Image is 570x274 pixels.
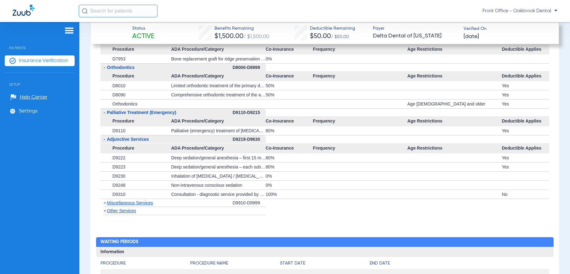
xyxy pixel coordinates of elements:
img: hamburger-icon [64,27,74,34]
span: $50.00 [310,33,331,40]
iframe: Chat Widget [539,244,570,274]
div: 80% [266,126,313,135]
span: Status [132,25,154,32]
span: Age Restrictions [408,143,502,153]
span: D9230 [112,174,125,179]
img: Search Icon [82,8,88,14]
div: Yes [502,126,549,135]
div: 0% [266,172,313,180]
span: Orthodontics [112,101,137,106]
span: Verified On [464,26,549,32]
span: - [104,65,105,70]
span: Age Restrictions [408,44,502,54]
span: / $1,500.00 [243,34,269,39]
span: Frequency [313,71,408,81]
span: + [104,208,106,213]
span: Deductible Applies [502,143,549,153]
div: Yes [502,100,549,108]
span: Delta Dental of [US_STATE] [373,32,458,40]
span: Insurance Verification [19,58,68,64]
input: Search for patients [79,5,157,17]
span: Deductible Applies [502,44,549,54]
span: Procedure [100,116,171,126]
span: D9110 [112,128,125,133]
span: D9222 [112,155,125,160]
img: Zuub Logo [13,5,34,16]
span: Active [132,32,154,41]
span: Frequency [313,143,408,153]
span: Co-Insurance [266,116,313,126]
div: Non-intravenous conscious sedation [171,181,266,190]
span: Procedure [100,71,171,81]
h4: Procedure [100,260,190,267]
app-breakdown-title: Procedure Name [190,260,280,269]
span: D9248 [112,183,125,188]
span: ADA Procedure/Category [171,116,266,126]
span: ADA Procedure/Category [171,44,266,54]
span: Co-Insurance [266,71,313,81]
div: Inhalation of [MEDICAL_DATA] / [MEDICAL_DATA] [171,172,266,180]
span: / $50.00 [331,35,349,39]
div: Yes [502,163,549,171]
span: Procedure [100,143,171,153]
app-breakdown-title: Start Date [280,260,370,269]
h4: Procedure Name [190,260,280,267]
div: No [502,190,549,199]
span: Payer [373,25,458,32]
span: Frequency [313,44,408,54]
div: Limited orthodontic treatment of the primary dentition [171,81,266,90]
span: Adjunctive Services [107,137,149,142]
span: Deductible Applies [502,71,549,81]
span: - [104,110,105,115]
div: 50% [266,90,313,99]
div: Bone replacement graft for ridge preservation - per site [171,54,266,63]
div: Yes [502,90,549,99]
app-breakdown-title: End Date [370,260,549,269]
div: Palliative (emergency) treatment of [MEDICAL_DATA] - minor procedure [171,126,266,135]
h2: Waiting Periods [96,237,554,247]
h3: Information [96,247,554,257]
span: Age Restrictions [408,71,502,81]
span: Miscellaneous Services [107,200,153,205]
span: Benefits Remaining [214,25,269,32]
div: D8000-D8999 [233,64,266,71]
span: - [104,137,105,142]
span: ADA Procedure/Category [171,71,266,81]
span: Deductible Applies [502,116,549,126]
div: D9219-D9630 [233,135,266,144]
span: D8010 [112,83,125,88]
div: 80% [266,153,313,162]
div: Age [DEMOGRAPHIC_DATA] and older [408,100,502,108]
h4: Start Date [280,260,370,267]
span: D8090 [112,92,125,97]
span: Patients [5,36,75,50]
div: D9910-D9999 [233,199,266,207]
div: 80% [266,163,313,171]
div: Deep sedation/general anesthesia – each subsequent 15 minute increment [171,163,266,171]
span: Other Services [107,208,136,213]
span: Frequency [313,116,408,126]
div: D9110-D9215 [233,109,266,117]
div: Deep sedation/general anesthesia – first 15 minutes [171,153,266,162]
span: D9310 [112,192,125,197]
div: Yes [502,153,549,162]
span: Age Restrictions [408,116,502,126]
div: 0% [266,54,313,63]
span: Deductible Remaining [310,25,355,32]
span: Front Office - Oakbrook Dental [482,8,557,14]
span: Procedure [100,44,171,54]
span: D9223 [112,164,125,169]
h4: End Date [370,260,549,267]
span: + [104,200,106,205]
div: 100% [266,190,313,199]
span: $1,500.00 [214,33,243,40]
div: 50% [266,81,313,90]
span: Orthodontics [107,65,135,70]
div: 0% [266,181,313,190]
div: Yes [502,81,549,90]
span: Setup [5,73,75,87]
span: Help Center [20,94,47,100]
div: Comprehensive orthodontic treatment of the adult dentition [171,90,266,99]
span: Palliative Treatment (Emergency) [107,110,176,115]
